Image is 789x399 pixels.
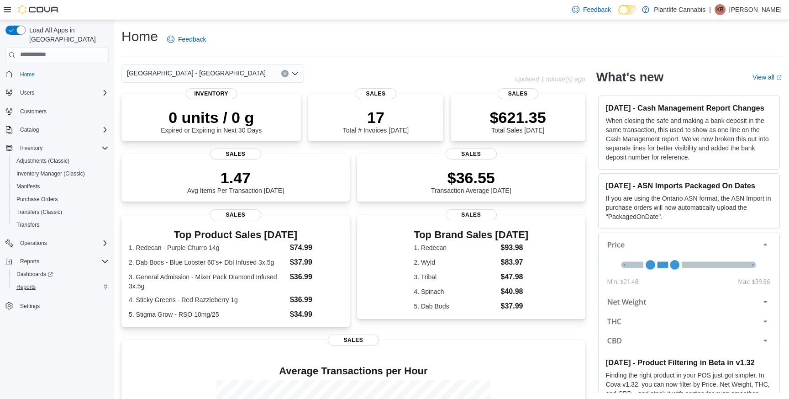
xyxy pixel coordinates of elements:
a: Reports [13,282,39,293]
h3: [DATE] - ASN Imports Packaged On Dates [606,181,772,190]
a: Feedback [568,0,615,19]
p: $36.55 [431,169,511,187]
p: 0 units / 0 g [161,108,262,127]
p: [PERSON_NAME] [729,4,782,15]
span: Manifests [13,181,109,192]
span: Feedback [583,5,611,14]
span: Dashboards [16,271,53,278]
span: Users [20,89,34,96]
p: Updated 1 minute(s) ago [515,75,585,83]
button: Catalog [2,123,112,136]
span: Purchase Orders [13,194,109,205]
input: Dark Mode [618,5,637,15]
span: Reports [16,283,36,291]
span: Home [20,71,35,78]
dd: $37.99 [290,257,342,268]
span: Transfers [13,219,109,230]
a: Home [16,69,38,80]
dt: 2. Wyld [414,258,497,267]
dt: 4. Sticky Greens - Red Razzleberry 1g [129,295,286,304]
span: Feedback [178,35,206,44]
button: Adjustments (Classic) [9,154,112,167]
button: Reports [9,281,112,293]
span: Reports [16,256,109,267]
dd: $74.99 [290,242,342,253]
dt: 3. General Admission - Mixer Pack Diamond Infused 3x.5g [129,272,286,291]
a: Adjustments (Classic) [13,155,73,166]
h3: [DATE] - Cash Management Report Changes [606,103,772,112]
a: Inventory Manager (Classic) [13,168,89,179]
a: Settings [16,301,43,312]
span: Inventory [20,144,42,152]
button: Manifests [9,180,112,193]
span: Home [16,69,109,80]
span: Reports [13,282,109,293]
dt: 3. Tribal [414,272,497,282]
dd: $47.98 [500,271,528,282]
span: Inventory [186,88,237,99]
span: Sales [210,149,261,160]
dt: 2. Dab Bods - Blue Lobster 60's+ Dbl Infused 3x.5g [129,258,286,267]
nav: Complex example [5,64,109,336]
span: Transfers (Classic) [16,208,62,216]
span: Adjustments (Classic) [13,155,109,166]
button: Settings [2,299,112,312]
h3: Top Product Sales [DATE] [129,229,342,240]
span: Catalog [20,126,39,133]
span: Adjustments (Classic) [16,157,69,165]
button: Inventory [16,143,46,154]
h4: Average Transactions per Hour [129,366,578,377]
a: Dashboards [9,268,112,281]
a: Transfers [13,219,43,230]
button: Reports [2,255,112,268]
p: 1.47 [187,169,284,187]
button: Operations [2,237,112,250]
button: Reports [16,256,43,267]
span: Settings [20,303,40,310]
p: 17 [343,108,409,127]
dd: $36.99 [290,294,342,305]
dt: 4. Spinach [414,287,497,296]
div: Expired or Expiring in Next 30 Days [161,108,262,134]
img: Cova [18,5,59,14]
span: Manifests [16,183,40,190]
button: Clear input [281,70,289,77]
button: Catalog [16,124,42,135]
button: Inventory [2,142,112,154]
dd: $83.97 [500,257,528,268]
button: Users [16,87,38,98]
span: Sales [210,209,261,220]
span: Catalog [16,124,109,135]
a: Manifests [13,181,43,192]
div: Total # Invoices [DATE] [343,108,409,134]
span: Reports [20,258,39,265]
span: KB [716,4,724,15]
a: Feedback [163,30,210,48]
span: Transfers (Classic) [13,207,109,218]
button: Open list of options [291,70,299,77]
dt: 1. Redecan - Purple Churro 14g [129,243,286,252]
span: Settings [16,300,109,311]
a: Purchase Orders [13,194,62,205]
p: Plantlife Cannabis [654,4,705,15]
dt: 1. Redecan [414,243,497,252]
dd: $40.98 [500,286,528,297]
span: Users [16,87,109,98]
dt: 5. Dab Bods [414,302,497,311]
span: Dashboards [13,269,109,280]
p: If you are using the Ontario ASN format, the ASN Import in purchase orders will now automatically... [606,194,772,221]
button: Home [2,68,112,81]
span: Load All Apps in [GEOGRAPHIC_DATA] [26,26,109,44]
button: Inventory Manager (Classic) [9,167,112,180]
dd: $37.99 [500,301,528,312]
p: When closing the safe and making a bank deposit in the same transaction, this used to show as one... [606,116,772,162]
a: Transfers (Classic) [13,207,66,218]
div: Kim Bore [715,4,726,15]
span: Inventory Manager (Classic) [16,170,85,177]
button: Users [2,86,112,99]
a: Dashboards [13,269,57,280]
div: Transaction Average [DATE] [431,169,511,194]
button: Transfers (Classic) [9,206,112,218]
p: $621.35 [490,108,546,127]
